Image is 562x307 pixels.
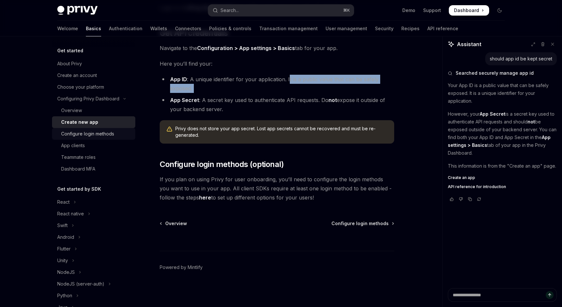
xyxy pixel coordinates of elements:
[61,142,85,149] div: App clients
[199,194,211,201] a: here
[170,76,187,83] strong: App ID
[160,175,394,202] span: If you plan on using Privy for user onboarding, you’ll need to configure the login methods you wa...
[57,47,83,55] h5: Get started
[343,8,350,13] span: ⌘ K
[52,70,135,81] a: Create an account
[52,266,135,278] button: Toggle NodeJS section
[150,21,167,36] a: Wallets
[448,175,557,180] a: Create an app
[454,7,479,14] span: Dashboard
[457,40,481,48] span: Assistant
[175,21,201,36] a: Connectors
[457,196,465,202] button: Vote that response was not good
[52,163,135,175] a: Dashboard MFA
[197,45,295,52] a: Configuration > App settings > Basics
[52,116,135,128] a: Create new app
[448,110,557,157] p: However, your is a secret key used to authenticate API requests and should be exposed outside of ...
[160,264,203,271] a: Powered by Mintlify
[52,290,135,301] button: Toggle Python section
[375,21,394,36] a: Security
[52,81,135,93] a: Choose your platform
[52,220,135,231] button: Toggle Swift section
[160,44,394,53] span: Navigate to the tab for your app.
[52,255,135,266] button: Toggle Unity section
[448,134,551,148] strong: App settings > Basics
[160,96,394,114] li: : A secret key used to authenticate API requests. Do expose it outside of your backend server.
[448,162,557,170] p: This information is from the "Create an app" page.
[328,97,337,103] strong: not
[494,5,505,16] button: Toggle dark mode
[170,97,199,103] strong: App Secret
[490,56,552,62] div: should app id be kept secret
[109,21,142,36] a: Authentication
[57,95,119,103] div: Configuring Privy Dashboard
[456,70,534,76] span: Searched securely manage app id
[52,58,135,70] a: About Privy
[52,231,135,243] button: Toggle Android section
[423,7,441,14] a: Support
[448,288,557,302] textarea: Ask a question...
[57,83,104,91] div: Choose your platform
[448,82,557,105] p: Your App ID is a public value that can be safely exposed. It is a unique identifier for your appl...
[160,159,284,170] span: Configure login methods (optional)
[448,184,557,189] a: API reference for introduction
[52,151,135,163] a: Teammate roles
[160,220,187,227] a: Overview
[61,107,82,114] div: Overview
[466,196,474,202] button: Copy chat response
[61,153,96,161] div: Teammate roles
[448,70,557,76] button: Searched securely manage app id
[57,257,68,264] div: Unity
[209,21,251,36] a: Policies & controls
[52,140,135,151] a: App clients
[86,21,101,36] a: Basics
[52,105,135,116] a: Overview
[331,220,394,227] a: Configure login methods
[208,5,354,16] button: Open search
[52,93,135,105] button: Toggle Configuring Privy Dashboard section
[475,196,483,202] button: Reload last chat
[448,184,506,189] span: API reference for introduction
[57,245,71,253] div: Flutter
[61,118,98,126] div: Create new app
[427,21,458,36] a: API reference
[448,175,475,180] span: Create an app
[52,243,135,255] button: Toggle Flutter section
[480,111,505,117] strong: App Secret
[57,6,98,15] img: dark logo
[57,292,72,300] div: Python
[57,233,74,241] div: Android
[57,185,101,193] h5: Get started by SDK
[52,128,135,140] a: Configure login methods
[166,126,173,133] svg: Warning
[160,59,394,68] span: Here you’ll find your:
[160,75,394,93] li: : A unique identifier for your application. It is a public value that can be safely exposed.
[57,21,78,36] a: Welcome
[57,210,84,218] div: React native
[546,291,554,299] button: Send message
[448,196,456,202] button: Vote that response was good
[52,196,135,208] button: Toggle React section
[57,268,75,276] div: NodeJS
[331,220,389,227] span: Configure login methods
[259,21,318,36] a: Transaction management
[57,60,82,68] div: About Privy
[326,21,367,36] a: User management
[57,222,68,229] div: Swift
[57,198,70,206] div: React
[528,119,535,124] strong: not
[175,125,388,138] span: Privy does not store your app secret. Lost app secrets cannot be recovered and must be re-generated.
[57,280,104,288] div: NodeJS (server-auth)
[61,130,114,138] div: Configure login methods
[401,21,420,36] a: Recipes
[402,7,415,14] a: Demo
[57,71,97,79] div: Create an account
[52,208,135,220] button: Toggle React native section
[61,165,95,173] div: Dashboard MFA
[449,5,489,16] a: Dashboard
[165,220,187,227] span: Overview
[221,6,239,14] div: Search...
[52,278,135,290] button: Toggle NodeJS (server-auth) section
